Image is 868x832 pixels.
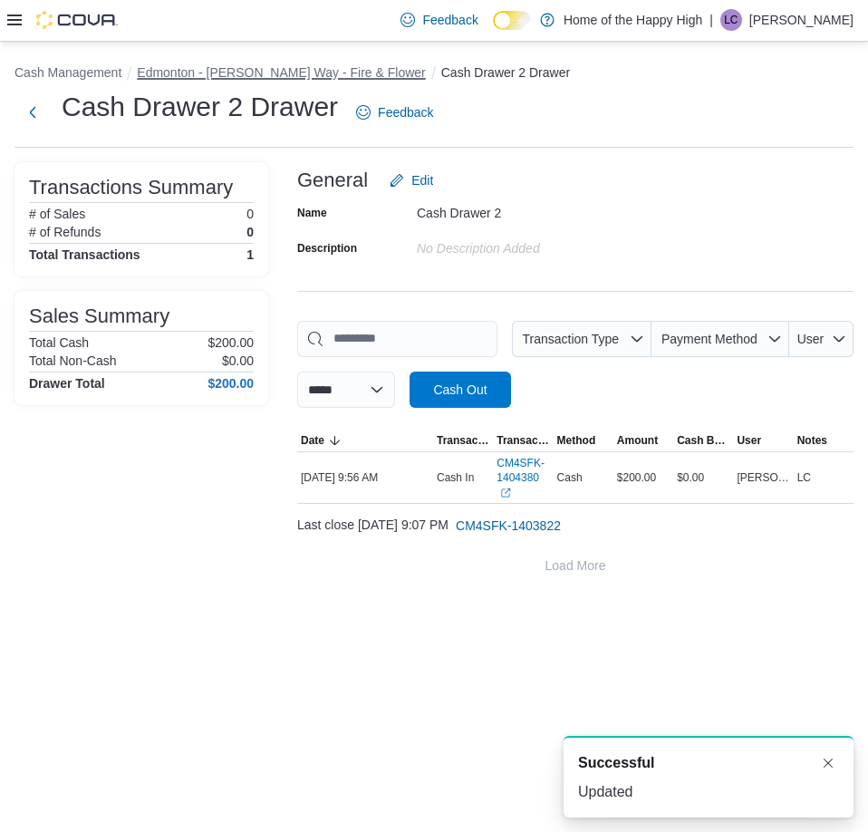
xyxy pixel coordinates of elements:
[14,63,854,85] nav: An example of EuiBreadcrumbs
[557,470,583,485] span: Cash
[651,321,789,357] button: Payment Method
[677,433,729,448] span: Cash Back
[797,332,825,346] span: User
[297,241,357,256] label: Description
[297,508,854,544] div: Last close [DATE] 9:07 PM
[433,381,487,399] span: Cash Out
[297,169,368,191] h3: General
[493,430,553,451] button: Transaction #
[500,488,511,498] svg: External link
[497,456,549,499] a: CM4SFK-1404380External link
[448,508,568,544] button: CM4SFK-1403822
[673,430,733,451] button: Cash Back
[29,247,140,262] h4: Total Transactions
[724,9,738,31] span: LC
[789,321,854,357] button: User
[493,11,531,30] input: Dark Mode
[246,247,254,262] h4: 1
[733,430,793,451] button: User
[557,433,596,448] span: Method
[382,162,440,198] button: Edit
[797,433,827,448] span: Notes
[29,177,233,198] h3: Transactions Summary
[411,171,433,189] span: Edit
[737,433,761,448] span: User
[378,103,433,121] span: Feedback
[29,376,105,391] h4: Drawer Total
[297,206,327,220] label: Name
[246,225,254,239] p: 0
[661,332,757,346] span: Payment Method
[349,94,440,131] a: Feedback
[36,11,118,29] img: Cova
[14,94,51,131] button: Next
[493,30,494,31] span: Dark Mode
[29,207,85,221] h6: # of Sales
[393,2,485,38] a: Feedback
[720,9,742,31] div: Lucas Crilley
[422,11,477,29] span: Feedback
[297,467,433,489] div: [DATE] 9:56 AM
[613,430,673,451] button: Amount
[709,9,713,31] p: |
[578,752,654,774] span: Successful
[297,321,497,357] input: This is a search bar. As you type, the results lower in the page will automatically filter.
[617,470,656,485] span: $200.00
[441,65,570,80] button: Cash Drawer 2 Drawer
[297,430,433,451] button: Date
[512,321,651,357] button: Transaction Type
[437,470,474,485] p: Cash In
[578,781,839,803] div: Updated
[297,547,854,584] button: Load More
[29,305,169,327] h3: Sales Summary
[222,353,254,368] p: $0.00
[545,556,606,575] span: Load More
[497,433,549,448] span: Transaction #
[749,9,854,31] p: [PERSON_NAME]
[617,433,658,448] span: Amount
[29,353,117,368] h6: Total Non-Cash
[417,198,660,220] div: Cash Drawer 2
[29,335,89,350] h6: Total Cash
[522,332,619,346] span: Transaction Type
[673,467,733,489] div: $0.00
[246,207,254,221] p: 0
[737,470,789,485] span: [PERSON_NAME]
[794,430,854,451] button: Notes
[207,376,254,391] h4: $200.00
[433,430,493,451] button: Transaction Type
[417,234,660,256] div: No Description added
[301,433,324,448] span: Date
[410,372,511,408] button: Cash Out
[62,89,338,125] h1: Cash Drawer 2 Drawer
[456,517,561,535] span: CM4SFK-1403822
[578,752,839,774] div: Notification
[797,470,811,485] span: LC
[817,752,839,774] button: Dismiss toast
[137,65,425,80] button: Edmonton - [PERSON_NAME] Way - Fire & Flower
[564,9,702,31] p: Home of the Happy High
[14,65,121,80] button: Cash Management
[554,430,613,451] button: Method
[29,225,101,239] h6: # of Refunds
[437,433,489,448] span: Transaction Type
[207,335,254,350] p: $200.00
